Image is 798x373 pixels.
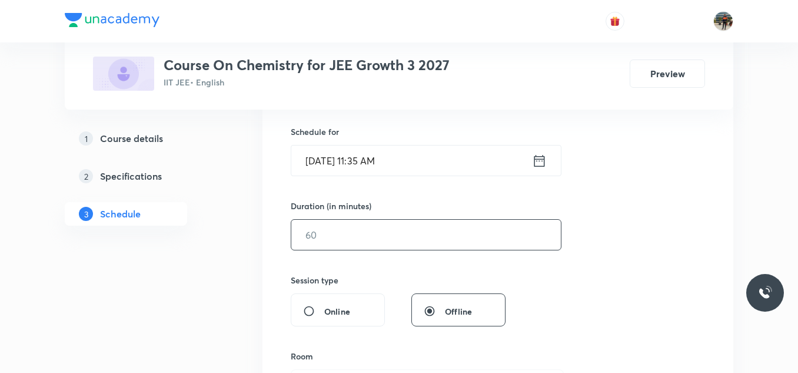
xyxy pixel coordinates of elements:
[630,60,705,88] button: Preview
[79,131,93,146] p: 1
[164,57,450,74] h3: Course On Chemistry for JEE Growth 3 2027
[291,200,371,212] h6: Duration (in minutes)
[713,11,733,31] img: Shrikanth Reddy
[291,274,338,286] h6: Session type
[758,286,772,300] img: ttu
[65,164,225,188] a: 2Specifications
[65,13,159,27] img: Company Logo
[291,350,313,362] h6: Room
[100,207,141,221] h5: Schedule
[65,127,225,150] a: 1Course details
[65,13,159,30] a: Company Logo
[100,169,162,183] h5: Specifications
[606,12,624,31] button: avatar
[445,305,472,318] span: Offline
[164,76,450,88] p: IIT JEE • English
[79,207,93,221] p: 3
[610,16,620,27] img: avatar
[324,305,350,318] span: Online
[79,169,93,183] p: 2
[291,126,556,138] h6: Schedule for
[291,220,561,250] input: 60
[100,131,163,146] h5: Course details
[93,57,154,91] img: 90DBCA23-79FD-477F-8F85-EF3CEEDBFCD4_plus.png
